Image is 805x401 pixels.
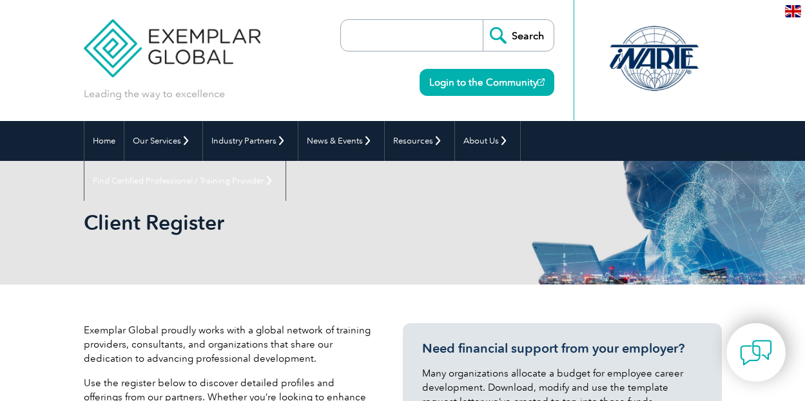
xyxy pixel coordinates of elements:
img: open_square.png [538,79,545,86]
a: About Us [455,121,520,161]
a: Our Services [124,121,202,161]
a: Industry Partners [203,121,298,161]
a: Resources [385,121,454,161]
p: Exemplar Global proudly works with a global network of training providers, consultants, and organ... [84,323,371,366]
a: News & Events [298,121,384,161]
img: en [785,5,801,17]
p: Leading the way to excellence [84,87,225,101]
h2: Client Register [84,212,530,233]
a: Login to the Community [420,69,554,96]
input: Search [483,20,554,51]
h3: Need financial support from your employer? [422,340,703,357]
img: contact-chat.png [740,337,772,369]
a: Find Certified Professional / Training Provider [84,161,286,201]
a: Home [84,121,124,161]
